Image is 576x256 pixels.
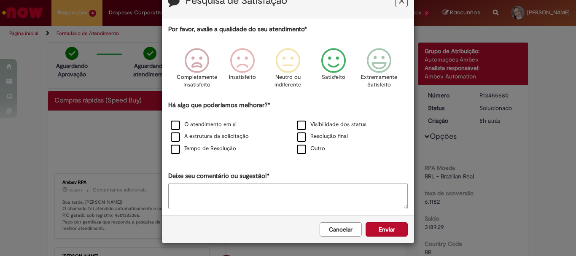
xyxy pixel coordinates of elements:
label: Resolução final [297,132,348,140]
div: Completamente Insatisfeito [175,42,218,100]
label: O atendimento em si [171,121,237,129]
div: Insatisfeito [221,42,264,100]
div: Há algo que poderíamos melhorar?* [168,101,408,155]
p: Insatisfeito [229,73,256,81]
p: Neutro ou indiferente [273,73,303,89]
label: A estrutura da solicitação [171,132,249,140]
label: Deixe seu comentário ou sugestão!* [168,172,269,181]
label: Por favor, avalie a qualidade do seu atendimento* [168,25,307,34]
label: Visibilidade dos status [297,121,366,129]
div: Satisfeito [312,42,355,100]
button: Cancelar [320,222,362,237]
label: Outro [297,145,325,153]
button: Enviar [366,222,408,237]
div: Neutro ou indiferente [266,42,310,100]
p: Extremamente Satisfeito [361,73,397,89]
label: Tempo de Resolução [171,145,236,153]
div: Extremamente Satisfeito [358,42,401,100]
p: Completamente Insatisfeito [177,73,217,89]
p: Satisfeito [322,73,345,81]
